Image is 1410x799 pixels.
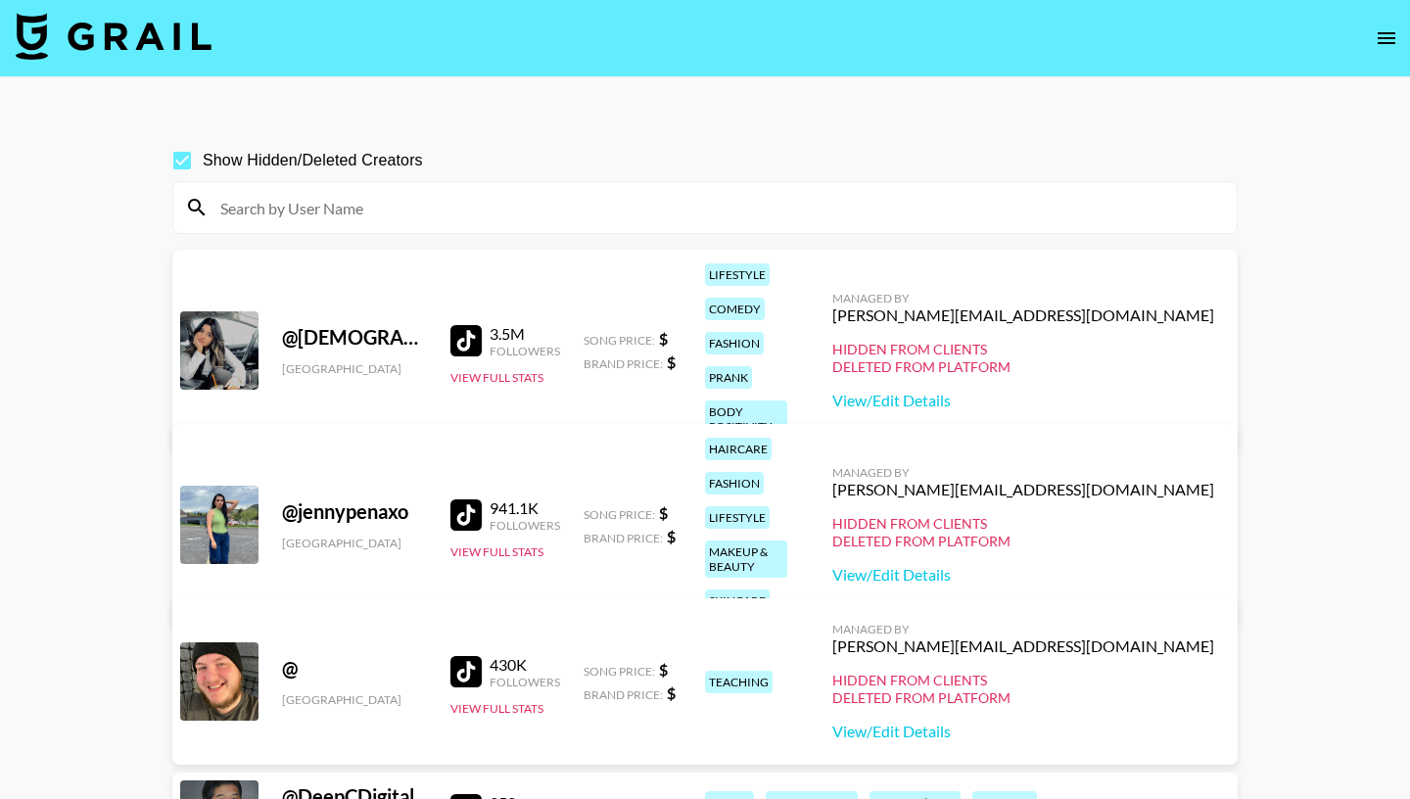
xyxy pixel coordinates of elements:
strong: $ [659,660,668,679]
input: Search by User Name [209,192,1225,223]
strong: $ [667,527,676,545]
div: Managed By [832,465,1214,480]
strong: $ [667,352,676,371]
a: View/Edit Details [832,565,1214,585]
div: Deleted from Platform [832,689,1214,707]
div: Hidden from Clients [832,341,1214,358]
div: Deleted from Platform [832,358,1214,376]
button: View Full Stats [450,701,543,716]
span: Brand Price: [584,687,663,702]
div: [GEOGRAPHIC_DATA] [282,536,427,550]
div: [GEOGRAPHIC_DATA] [282,692,427,707]
div: 3.5M [490,324,560,344]
span: Brand Price: [584,356,663,371]
strong: $ [659,503,668,522]
button: View Full Stats [450,370,543,385]
div: @ jennypenaxo [282,499,427,524]
span: Show Hidden/Deleted Creators [203,149,423,172]
button: View Full Stats [450,544,543,559]
div: body positivity [705,400,787,438]
div: haircare [705,438,772,460]
div: fashion [705,472,764,494]
span: Song Price: [584,333,655,348]
div: 430K [490,655,560,675]
div: Followers [490,675,560,689]
img: Grail Talent [16,13,211,60]
span: Song Price: [584,507,655,522]
div: 941.1K [490,498,560,518]
div: Deleted from Platform [832,533,1214,550]
a: View/Edit Details [832,391,1214,410]
div: comedy [705,298,765,320]
div: fashion [705,332,764,354]
div: [GEOGRAPHIC_DATA] [282,361,427,376]
strong: $ [659,329,668,348]
div: [PERSON_NAME][EMAIL_ADDRESS][DOMAIN_NAME] [832,480,1214,499]
div: Hidden from Clients [832,672,1214,689]
button: open drawer [1367,19,1406,58]
div: [PERSON_NAME][EMAIL_ADDRESS][DOMAIN_NAME] [832,305,1214,325]
div: prank [705,366,752,389]
div: lifestyle [705,263,770,286]
div: Hidden from Clients [832,515,1214,533]
span: Song Price: [584,664,655,679]
div: @ [282,656,427,681]
div: [PERSON_NAME][EMAIL_ADDRESS][DOMAIN_NAME] [832,636,1214,656]
div: Followers [490,518,560,533]
div: lifestyle [705,506,770,529]
strong: $ [667,683,676,702]
div: Managed By [832,622,1214,636]
div: @ [DEMOGRAPHIC_DATA] [282,325,427,350]
div: Followers [490,344,560,358]
div: teaching [705,671,773,693]
a: View/Edit Details [832,722,1214,741]
div: makeup & beauty [705,540,787,578]
div: skincare [705,589,770,612]
div: Managed By [832,291,1214,305]
span: Brand Price: [584,531,663,545]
